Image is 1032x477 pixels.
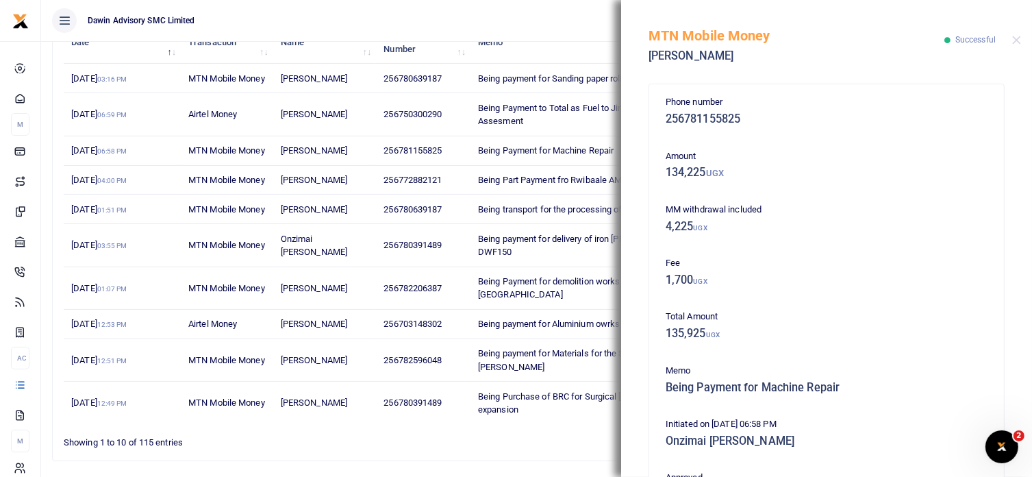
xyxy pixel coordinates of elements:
[478,276,630,300] span: Being Payment for demolition works at [GEOGRAPHIC_DATA]
[188,175,265,185] span: MTN Mobile Money
[71,240,127,250] span: [DATE]
[666,166,987,180] h5: 134,225
[478,319,699,329] span: Being payment for Aluminium owrks at [PERSON_NAME]
[11,430,29,452] li: M
[478,348,651,372] span: Being payment for Materials for the Surgical [PERSON_NAME]
[383,145,442,156] span: 256781155825
[383,175,442,185] span: 256772882121
[71,204,127,215] span: [DATE]
[706,331,720,339] small: UGX
[188,283,265,293] span: MTN Mobile Money
[666,417,987,432] p: Initiated on [DATE] 06:58 PM
[71,73,127,84] span: [DATE]
[97,285,127,293] small: 01:07 PM
[666,149,987,164] p: Amount
[955,35,996,45] span: Successful
[71,145,127,156] span: [DATE]
[188,145,265,156] span: MTN Mobile Money
[281,145,347,156] span: [PERSON_NAME]
[694,224,707,232] small: UGX
[97,206,127,214] small: 01:51 PM
[383,240,442,250] span: 256780391489
[383,355,442,365] span: 256782596048
[281,319,347,329] span: [PERSON_NAME]
[97,111,127,119] small: 06:59 PM
[706,168,724,178] small: UGX
[64,21,181,64] th: Date: activate to sort column descending
[1014,430,1024,441] span: 2
[281,175,347,185] span: [PERSON_NAME]
[82,14,201,27] span: Dawin Advisory SMC Limited
[649,27,944,44] h5: MTN Mobile Money
[666,381,987,395] h5: Being Payment for Machine Repair
[478,175,681,185] span: Being Part Payment fro Rwibaale AMH office works
[11,347,29,369] li: Ac
[383,109,442,119] span: 256750300290
[666,310,987,324] p: Total Amount
[281,109,347,119] span: [PERSON_NAME]
[188,397,265,408] span: MTN Mobile Money
[666,95,987,110] p: Phone number
[71,175,127,185] span: [DATE]
[666,327,987,341] h5: 135,925
[478,204,649,215] span: Being transport for the processing of timber
[71,355,127,365] span: [DATE]
[281,234,347,258] span: Onzimai [PERSON_NAME]
[273,21,377,64] th: Name: activate to sort column ascending
[281,283,347,293] span: [PERSON_NAME]
[281,73,347,84] span: [PERSON_NAME]
[478,391,685,415] span: Being Purchase of BRC for Surgical [PERSON_NAME] expansion
[12,15,29,25] a: logo-small logo-large logo-large
[281,397,347,408] span: [PERSON_NAME]
[71,397,127,408] span: [DATE]
[71,319,127,329] span: [DATE]
[383,73,442,84] span: 256780639187
[64,428,452,450] div: Showing 1 to 10 of 115 entries
[12,13,29,29] img: logo-small
[188,355,265,365] span: MTN Mobile Money
[188,73,265,84] span: MTN Mobile Money
[1012,36,1021,45] button: Close
[383,319,442,329] span: 256703148302
[666,220,987,234] h5: 4,225
[188,204,265,215] span: MTN Mobile Money
[97,321,127,328] small: 12:53 PM
[666,203,987,217] p: MM withdrawal included
[383,397,442,408] span: 256780391489
[478,73,672,84] span: Being payment for Sanding paper roll bill DWF155
[666,112,987,126] h5: 256781155825
[188,240,265,250] span: MTN Mobile Money
[97,177,127,184] small: 04:00 PM
[478,103,673,127] span: Being Payment to Total as Fuel to Jinja for Project Assesment
[376,21,470,64] th: Account Number: activate to sort column ascending
[71,283,127,293] span: [DATE]
[666,273,987,287] h5: 1,700
[470,21,711,64] th: Memo: activate to sort column ascending
[71,109,127,119] span: [DATE]
[97,147,127,155] small: 06:58 PM
[383,283,442,293] span: 256782206387
[985,430,1018,463] iframe: Intercom live chat
[478,145,614,156] span: Being Payment for Machine Repair
[666,256,987,271] p: Fee
[649,49,944,63] h5: [PERSON_NAME]
[97,400,127,407] small: 12:49 PM
[478,234,678,258] span: Being payment for delivery of iron [PERSON_NAME] DWF150
[694,278,707,285] small: UGX
[188,319,237,329] span: Airtel Money
[11,113,29,136] li: M
[97,357,127,365] small: 12:51 PM
[383,204,442,215] span: 256780639187
[666,435,987,448] h5: Onzimai [PERSON_NAME]
[188,109,237,119] span: Airtel Money
[666,364,987,378] p: Memo
[97,75,127,83] small: 03:16 PM
[281,355,347,365] span: [PERSON_NAME]
[181,21,273,64] th: Transaction: activate to sort column ascending
[281,204,347,215] span: [PERSON_NAME]
[97,242,127,249] small: 03:55 PM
